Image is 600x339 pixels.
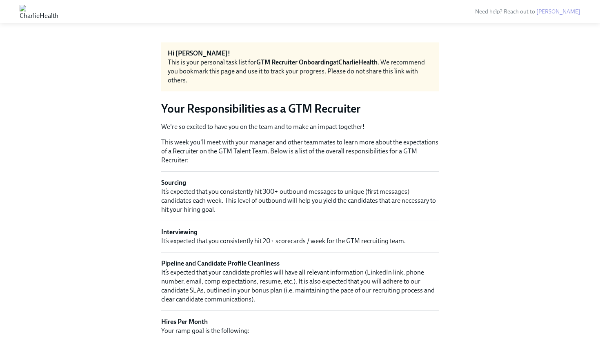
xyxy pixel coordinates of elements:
strong: Hires Per Month [161,318,208,326]
img: CharlieHealth [20,5,58,18]
strong: Pipeline and Candidate Profile Cleanliness [161,259,280,267]
p: It’s expected that your candidate profiles will have all relevant information (LinkedIn link, pho... [161,259,439,304]
strong: Hi [PERSON_NAME]! [168,49,230,57]
a: [PERSON_NAME] [536,8,580,15]
strong: GTM Recruiter Onboarding [256,58,333,66]
strong: CharlieHealth [338,58,378,66]
div: This is your personal task list for at . We recommend you bookmark this page and use it to track ... [168,58,432,85]
p: This week you'll meet with your manager and other teammates to learn more about the expectations ... [161,138,439,165]
p: It’s expected that you consistently hit 300+ outbound messages to unique (first messages) candida... [161,178,439,214]
p: Your ramp goal is the following: [161,317,439,335]
strong: Sourcing [161,179,186,186]
p: It’s expected that you consistently hit 20+ scorecards / week for the GTM recruiting team. [161,228,439,246]
strong: Interviewing [161,228,198,236]
h3: Your Responsibilities as a GTM Recruiter [161,101,439,116]
span: Need help? Reach out to [475,8,580,15]
p: We're so excited to have you on the team and to make an impact together! [161,122,439,131]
